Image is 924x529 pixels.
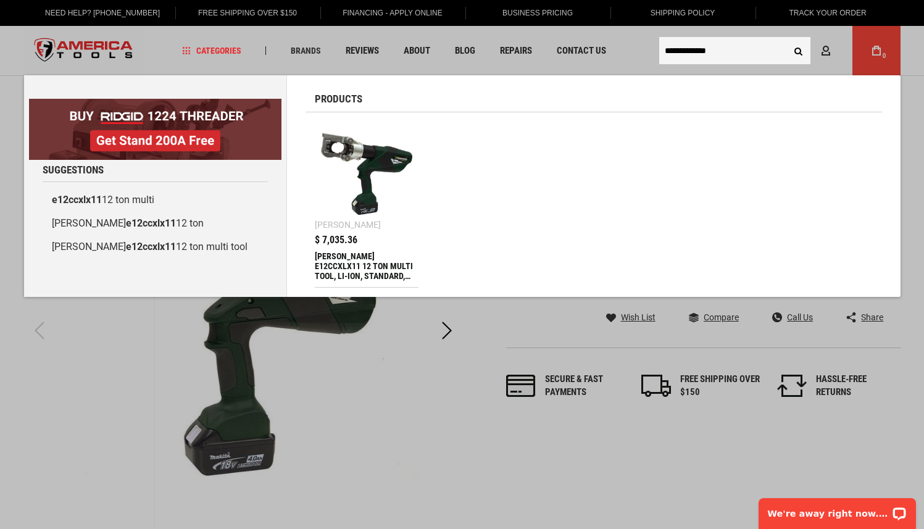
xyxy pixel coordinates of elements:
[43,188,268,212] a: e12ccxlx1112 ton multi
[291,46,321,55] span: Brands
[126,241,176,252] b: e12ccxlx11
[315,220,381,229] div: [PERSON_NAME]
[787,39,810,62] button: Search
[29,99,281,160] img: BOGO: Buy RIDGID® 1224 Threader, Get Stand 200A Free!
[315,251,419,281] div: GREENLEE E12CCXLX11 12 TON MULTI TOOL, LI-ION, STANDARD, 120V
[315,94,362,104] span: Products
[315,122,419,287] a: GREENLEE E12CCXLX11 12 TON MULTI TOOL, LI-ION, STANDARD, 120V [PERSON_NAME] $ 7,035.36 [PERSON_NA...
[43,165,104,175] span: Suggestions
[52,194,102,206] b: e12ccxlx11
[177,43,247,59] a: Categories
[751,490,924,529] iframe: LiveChat chat widget
[43,235,268,259] a: [PERSON_NAME]e12ccxlx1112 ton multi tool
[126,217,176,229] b: e12ccxlx11
[315,235,357,245] span: $ 7,035.36
[29,99,281,108] a: BOGO: Buy RIDGID® 1224 Threader, Get Stand 200A Free!
[182,46,241,55] span: Categories
[43,212,268,235] a: [PERSON_NAME]e12ccxlx1112 ton
[321,128,413,220] img: GREENLEE E12CCXLX11 12 TON MULTI TOOL, LI-ION, STANDARD, 120V
[285,43,327,59] a: Brands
